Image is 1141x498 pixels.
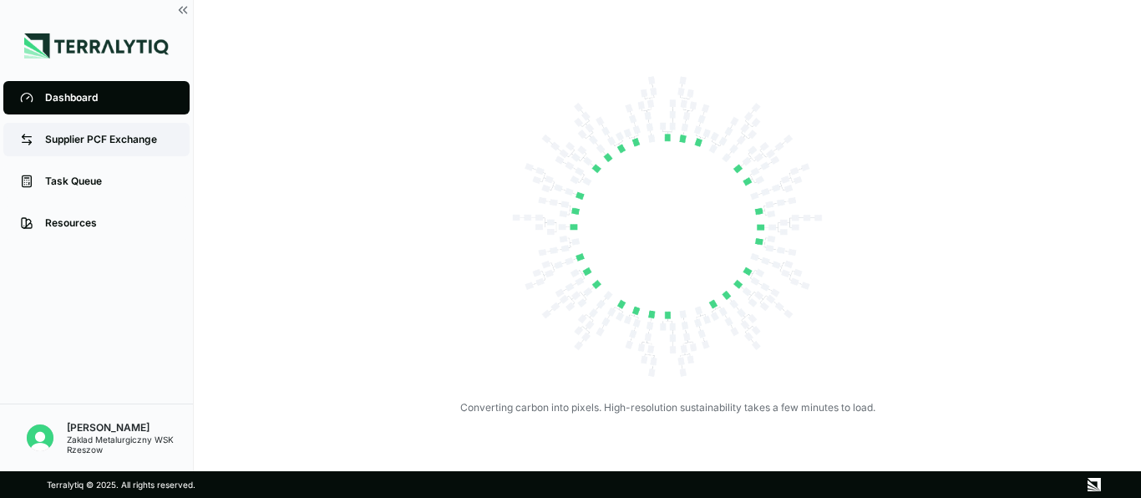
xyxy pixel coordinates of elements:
[27,424,53,451] img: Anna Nowak-Dudek
[460,401,875,414] div: Converting carbon into pixels. High-resolution sustainability takes a few minutes to load.
[20,418,60,458] button: Open user button
[67,421,193,434] div: [PERSON_NAME]
[45,216,173,230] div: Resources
[45,175,173,188] div: Task Queue
[24,33,169,58] img: Logo
[500,60,834,394] img: Loading
[67,434,193,455] div: Zaklad Metalurgiczny WSK Rzeszow
[45,91,173,104] div: Dashboard
[45,133,173,146] div: Supplier PCF Exchange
